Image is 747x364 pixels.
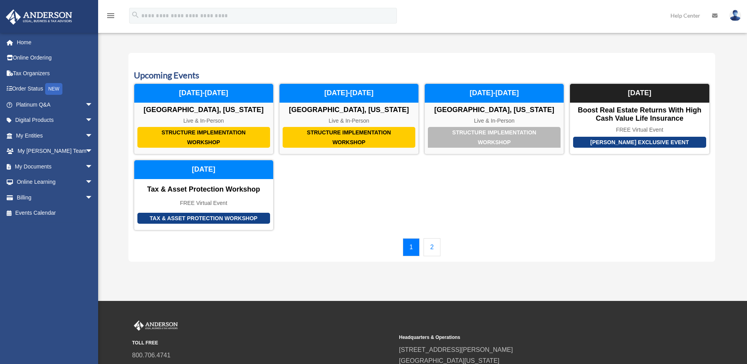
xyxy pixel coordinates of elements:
div: [DATE]-[DATE] [425,84,564,103]
span: arrow_drop_down [85,190,101,206]
div: [PERSON_NAME] Exclusive Event [573,137,706,148]
div: Boost Real Estate Returns with High Cash Value Life Insurance [570,106,709,123]
span: arrow_drop_down [85,159,101,175]
a: 2 [424,238,440,256]
div: [GEOGRAPHIC_DATA], [US_STATE] [279,106,418,114]
a: Billingarrow_drop_down [5,190,105,205]
div: Tax & Asset Protection Workshop [137,213,270,224]
a: My Entitiesarrow_drop_down [5,128,105,143]
a: [GEOGRAPHIC_DATA][US_STATE] [399,357,500,364]
div: Live & In-Person [279,118,418,124]
img: User Pic [729,10,741,21]
i: search [131,11,140,19]
a: Online Learningarrow_drop_down [5,174,105,190]
div: [DATE] [570,84,709,103]
small: Headquarters & Operations [399,333,661,342]
a: Platinum Q&Aarrow_drop_down [5,97,105,112]
a: [STREET_ADDRESS][PERSON_NAME] [399,346,513,353]
a: Order StatusNEW [5,81,105,97]
a: My Documentsarrow_drop_down [5,159,105,174]
a: Digital Productsarrow_drop_down [5,112,105,128]
a: Online Ordering [5,50,105,66]
a: Home [5,34,105,50]
div: Structure Implementation Workshop [137,127,270,148]
a: 1 [403,238,420,256]
a: Structure Implementation Workshop [GEOGRAPHIC_DATA], [US_STATE] Live & In-Person [DATE]-[DATE] [279,83,419,154]
a: My [PERSON_NAME] Teamarrow_drop_down [5,143,105,159]
div: Tax & Asset Protection Workshop [134,185,273,194]
a: Structure Implementation Workshop [GEOGRAPHIC_DATA], [US_STATE] Live & In-Person [DATE]-[DATE] [424,83,564,154]
img: Anderson Advisors Platinum Portal [132,321,179,331]
div: [GEOGRAPHIC_DATA], [US_STATE] [134,106,273,114]
div: Live & In-Person [134,118,273,124]
span: arrow_drop_down [85,128,101,144]
span: arrow_drop_down [85,143,101,159]
div: [DATE]-[DATE] [134,84,273,103]
div: NEW [45,83,62,95]
a: menu [106,14,115,20]
h3: Upcoming Events [134,69,710,81]
a: [PERSON_NAME] Exclusive Event Boost Real Estate Returns with High Cash Value Life Insurance FREE ... [570,83,709,154]
small: TOLL FREE [132,339,394,347]
div: Live & In-Person [425,118,564,124]
div: Structure Implementation Workshop [283,127,415,148]
i: menu [106,11,115,20]
span: arrow_drop_down [85,174,101,190]
a: Events Calendar [5,205,101,221]
div: [GEOGRAPHIC_DATA], [US_STATE] [425,106,564,114]
a: 800.706.4741 [132,352,171,359]
span: arrow_drop_down [85,97,101,113]
div: [DATE] [134,160,273,179]
a: Structure Implementation Workshop [GEOGRAPHIC_DATA], [US_STATE] Live & In-Person [DATE]-[DATE] [134,83,274,154]
div: FREE Virtual Event [570,127,709,133]
div: FREE Virtual Event [134,200,273,206]
div: [DATE]-[DATE] [279,84,418,103]
a: Tax Organizers [5,65,105,81]
span: arrow_drop_down [85,112,101,129]
a: Tax & Asset Protection Workshop Tax & Asset Protection Workshop FREE Virtual Event [DATE] [134,160,274,230]
img: Anderson Advisors Platinum Portal [4,9,75,25]
div: Structure Implementation Workshop [428,127,561,148]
